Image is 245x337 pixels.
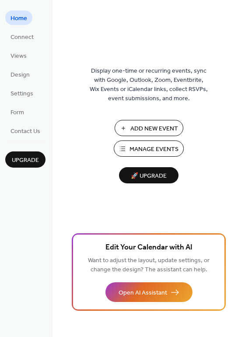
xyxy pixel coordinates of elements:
[5,105,29,119] a: Form
[105,282,192,302] button: Open AI Assistant
[10,70,30,80] span: Design
[124,170,173,182] span: 🚀 Upgrade
[10,14,27,23] span: Home
[114,140,184,157] button: Manage Events
[130,124,178,133] span: Add New Event
[5,86,38,100] a: Settings
[119,288,167,298] span: Open AI Assistant
[10,89,33,98] span: Settings
[5,48,32,63] a: Views
[10,127,40,136] span: Contact Us
[5,151,45,168] button: Upgrade
[90,67,208,103] span: Display one-time or recurring events, sync with Google, Outlook, Zoom, Eventbrite, Wix Events or ...
[88,255,210,276] span: Want to adjust the layout, update settings, or change the design? The assistant can help.
[115,120,183,136] button: Add New Event
[12,156,39,165] span: Upgrade
[5,29,39,44] a: Connect
[129,145,178,154] span: Manage Events
[10,33,34,42] span: Connect
[119,167,178,183] button: 🚀 Upgrade
[5,11,32,25] a: Home
[5,67,35,81] a: Design
[105,242,192,254] span: Edit Your Calendar with AI
[5,123,45,138] a: Contact Us
[10,108,24,117] span: Form
[10,52,27,61] span: Views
